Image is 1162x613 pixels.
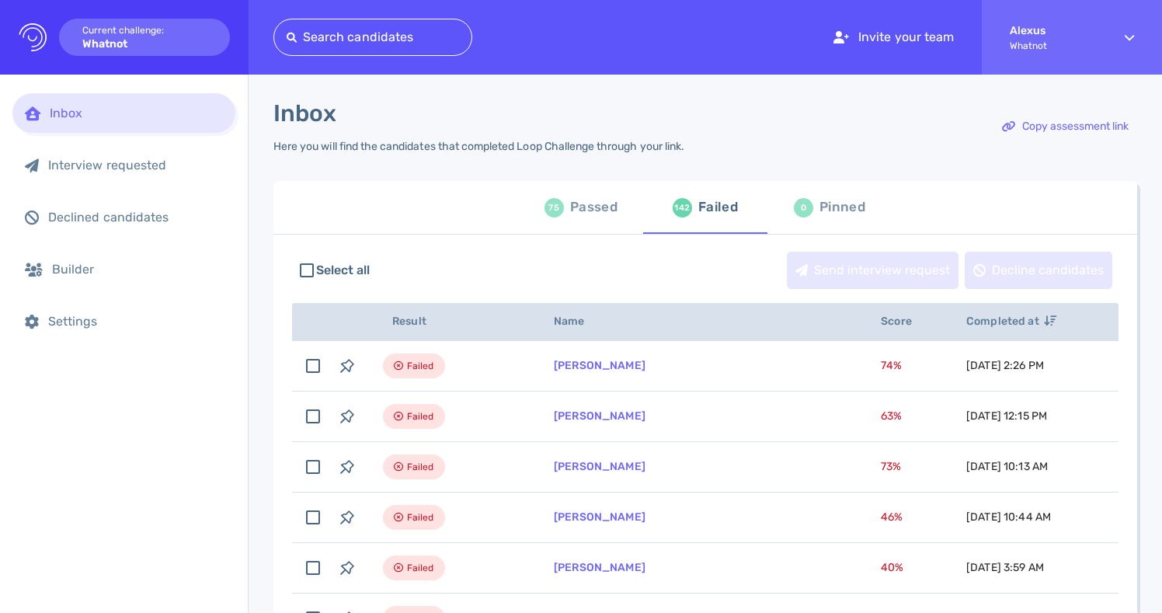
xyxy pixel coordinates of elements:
a: [PERSON_NAME] [554,510,645,524]
a: [PERSON_NAME] [554,561,645,574]
span: Score [881,315,929,328]
a: [PERSON_NAME] [554,460,645,473]
span: Failed [407,407,434,426]
div: 142 [673,198,692,218]
button: Decline candidates [965,252,1112,289]
span: [DATE] 10:13 AM [966,460,1048,473]
div: Passed [570,196,618,219]
div: 0 [794,198,813,218]
div: Inbox [50,106,223,120]
span: Completed at [966,315,1056,328]
span: 46 % [881,510,903,524]
div: Interview requested [48,158,223,172]
span: Failed [407,559,434,577]
span: Whatnot [1010,40,1097,51]
div: Pinned [819,196,865,219]
span: Failed [407,458,434,476]
a: [PERSON_NAME] [554,359,645,372]
span: Select all [316,261,371,280]
button: Send interview request [787,252,958,289]
div: Send interview request [788,253,958,288]
strong: Alexus [1010,24,1097,37]
div: Copy assessment link [994,109,1136,145]
button: Copy assessment link [993,108,1137,145]
span: Failed [407,357,434,375]
span: 73 % [881,460,901,473]
span: 63 % [881,409,902,423]
div: Settings [48,314,223,329]
th: Result [364,303,535,341]
span: [DATE] 10:44 AM [966,510,1051,524]
h1: Inbox [273,99,336,127]
span: [DATE] 3:59 AM [966,561,1044,574]
div: Declined candidates [48,210,223,225]
div: Decline candidates [965,253,1112,288]
span: [DATE] 12:15 PM [966,409,1047,423]
span: 40 % [881,561,903,574]
div: Here you will find the candidates that completed Loop Challenge through your link. [273,140,684,153]
div: Failed [698,196,738,219]
div: Builder [52,262,223,277]
div: 75 [544,198,564,218]
span: 74 % [881,359,902,372]
span: Failed [407,508,434,527]
a: [PERSON_NAME] [554,409,645,423]
span: [DATE] 2:26 PM [966,359,1044,372]
span: Name [554,315,602,328]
